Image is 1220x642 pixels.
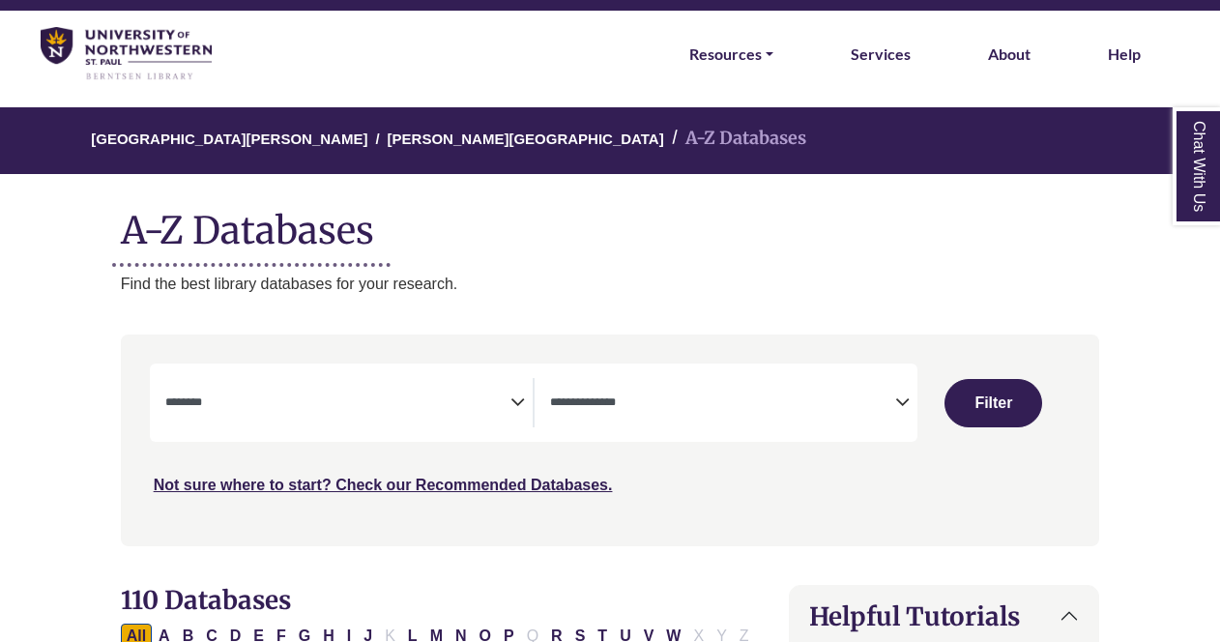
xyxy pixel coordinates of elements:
[121,107,1100,174] nav: breadcrumb
[1108,42,1141,67] a: Help
[550,396,895,412] textarea: Search
[165,396,510,412] textarea: Search
[121,193,1100,252] h1: A-Z Databases
[121,335,1100,545] nav: Search filters
[91,128,367,147] a: [GEOGRAPHIC_DATA][PERSON_NAME]
[154,477,613,493] a: Not sure where to start? Check our Recommended Databases.
[988,42,1031,67] a: About
[689,42,773,67] a: Resources
[121,272,1100,297] p: Find the best library databases for your research.
[664,125,806,153] li: A-Z Databases
[41,27,212,81] img: library_home
[388,128,664,147] a: [PERSON_NAME][GEOGRAPHIC_DATA]
[851,42,911,67] a: Services
[121,584,291,616] span: 110 Databases
[944,379,1042,427] button: Submit for Search Results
